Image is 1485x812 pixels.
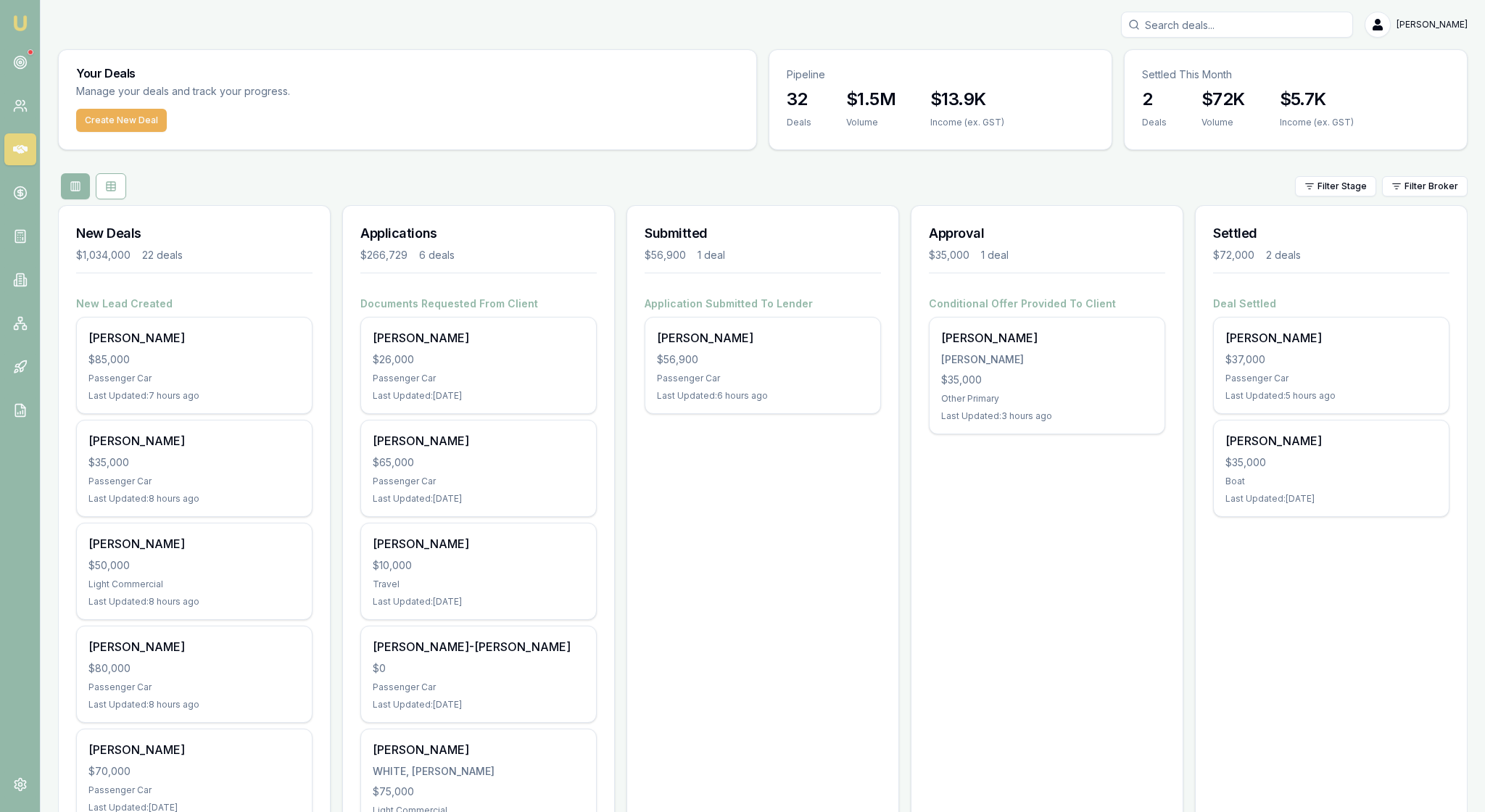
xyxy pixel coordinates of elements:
[373,373,584,384] div: Passenger Car
[941,329,1153,347] div: [PERSON_NAME]
[645,223,881,244] h3: Submitted
[419,248,455,262] div: 6 deals
[373,493,584,505] div: Last Updated: [DATE]
[929,223,1165,244] h3: Approval
[1225,373,1437,384] div: Passenger Car
[1142,67,1449,82] p: Settled This Month
[1142,117,1167,128] div: Deals
[88,535,300,552] div: [PERSON_NAME]
[88,558,300,573] div: $50,000
[1142,88,1167,111] h3: 2
[373,558,584,573] div: $10,000
[930,117,1004,128] div: Income (ex. GST)
[941,373,1153,387] div: $35,000
[1266,248,1301,262] div: 2 deals
[88,352,300,367] div: $85,000
[941,393,1153,405] div: Other Primary
[1280,88,1354,111] h3: $5.7K
[1213,297,1449,311] h4: Deal Settled
[787,88,811,111] h3: 32
[657,390,869,402] div: Last Updated: 6 hours ago
[373,681,584,693] div: Passenger Car
[787,67,1094,82] p: Pipeline
[76,297,313,311] h4: New Lead Created
[76,83,447,100] p: Manage your deals and track your progress.
[88,432,300,449] div: [PERSON_NAME]
[645,248,686,262] div: $56,900
[88,596,300,608] div: Last Updated: 8 hours ago
[657,352,869,367] div: $56,900
[88,455,300,470] div: $35,000
[88,390,300,402] div: Last Updated: 7 hours ago
[645,297,881,311] h4: Application Submitted To Lender
[1295,176,1376,196] button: Filter Stage
[88,764,300,779] div: $70,000
[846,88,895,111] h3: $1.5M
[373,661,584,676] div: $0
[142,248,183,262] div: 22 deals
[373,784,584,799] div: $75,000
[1225,390,1437,402] div: Last Updated: 5 hours ago
[373,432,584,449] div: [PERSON_NAME]
[787,117,811,128] div: Deals
[76,67,739,79] h3: Your Deals
[1382,176,1468,196] button: Filter Broker
[373,390,584,402] div: Last Updated: [DATE]
[373,699,584,710] div: Last Updated: [DATE]
[76,223,313,244] h3: New Deals
[373,764,584,779] div: WHITE, [PERSON_NAME]
[76,248,131,262] div: $1,034,000
[929,297,1165,311] h4: Conditional Offer Provided To Client
[1213,248,1254,262] div: $72,000
[373,638,584,655] div: [PERSON_NAME]-[PERSON_NAME]
[373,476,584,487] div: Passenger Car
[360,297,597,311] h4: Documents Requested From Client
[657,373,869,384] div: Passenger Car
[88,784,300,796] div: Passenger Car
[360,248,408,262] div: $266,729
[698,248,725,262] div: 1 deal
[981,248,1009,262] div: 1 deal
[930,88,1004,111] h3: $13.9K
[1225,432,1437,449] div: [PERSON_NAME]
[88,373,300,384] div: Passenger Car
[360,223,597,244] h3: Applications
[88,638,300,655] div: [PERSON_NAME]
[88,493,300,505] div: Last Updated: 8 hours ago
[1318,181,1367,192] span: Filter Stage
[373,329,584,347] div: [PERSON_NAME]
[941,410,1153,422] div: Last Updated: 3 hours ago
[1280,117,1354,128] div: Income (ex. GST)
[373,352,584,367] div: $26,000
[76,109,167,132] button: Create New Deal
[88,329,300,347] div: [PERSON_NAME]
[657,329,869,347] div: [PERSON_NAME]
[12,14,29,32] img: emu-icon-u.png
[1121,12,1353,38] input: Search deals
[929,248,969,262] div: $35,000
[1201,117,1245,128] div: Volume
[1397,19,1468,30] span: [PERSON_NAME]
[1225,455,1437,470] div: $35,000
[373,455,584,470] div: $65,000
[88,579,300,590] div: Light Commercial
[1201,88,1245,111] h3: $72K
[1213,223,1449,244] h3: Settled
[1225,352,1437,367] div: $37,000
[373,579,584,590] div: Travel
[846,117,895,128] div: Volume
[88,699,300,710] div: Last Updated: 8 hours ago
[88,661,300,676] div: $80,000
[373,535,584,552] div: [PERSON_NAME]
[88,681,300,693] div: Passenger Car
[88,741,300,758] div: [PERSON_NAME]
[1225,493,1437,505] div: Last Updated: [DATE]
[88,476,300,487] div: Passenger Car
[941,352,1153,367] div: [PERSON_NAME]
[373,596,584,608] div: Last Updated: [DATE]
[373,741,584,758] div: [PERSON_NAME]
[1225,329,1437,347] div: [PERSON_NAME]
[1225,476,1437,487] div: Boat
[1405,181,1458,192] span: Filter Broker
